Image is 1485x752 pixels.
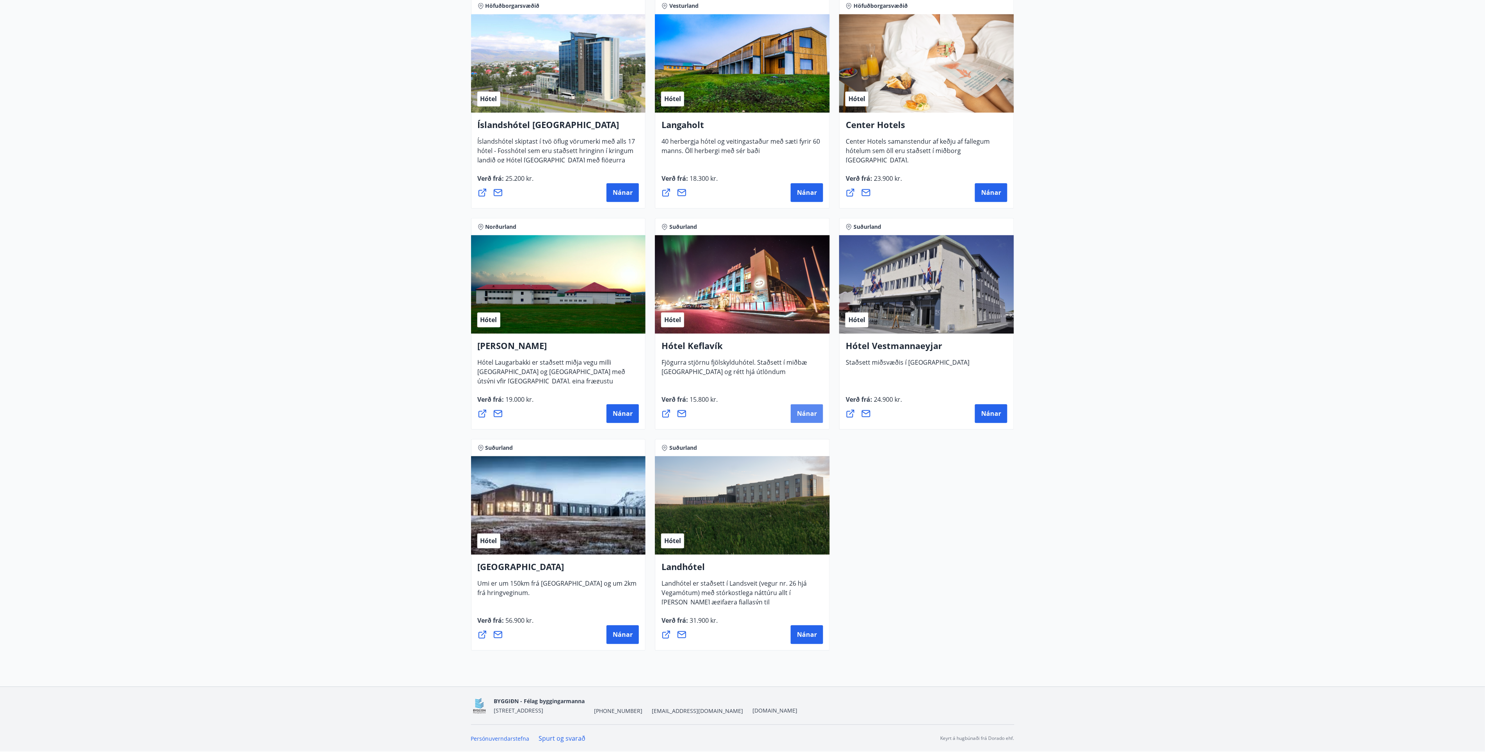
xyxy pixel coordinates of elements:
span: [STREET_ADDRESS] [494,707,544,714]
p: Keyrt á hugbúnaði frá Dorado ehf. [941,735,1014,742]
span: 18.300 kr. [688,174,718,183]
span: Landhótel er staðsett í Landsveit (vegur nr. 26 hjá Vegamótum) með stórkostlega náttúru allt í [P... [662,579,807,631]
span: Verð frá : [478,616,534,631]
span: 19.000 kr. [504,395,534,404]
span: Verð frá : [662,395,718,410]
span: BYGGIÐN - Félag byggingarmanna [494,697,585,705]
a: Spurt og svarað [539,734,586,743]
h4: [GEOGRAPHIC_DATA] [478,561,639,579]
button: Nánar [975,183,1007,202]
span: Verð frá : [662,616,718,631]
h4: [PERSON_NAME] [478,340,639,358]
span: Hótel [664,94,681,103]
span: Hótel [480,315,497,324]
span: 24.900 kr. [872,395,902,404]
span: Hótel [664,315,681,324]
span: Hótel [848,94,865,103]
button: Nánar [606,625,639,644]
span: Staðsett miðsvæðis í [GEOGRAPHIC_DATA] [846,358,969,373]
button: Nánar [606,404,639,423]
span: Nánar [613,188,633,197]
span: Fjögurra stjörnu fjölskylduhótel. Staðsett í miðbæ [GEOGRAPHIC_DATA] og rétt hjá útlöndum [662,358,807,382]
span: Nánar [981,188,1001,197]
span: Center Hotels samanstendur af keðju af fallegum hótelum sem öll eru staðsett í miðborg [GEOGRAPHI... [846,137,990,171]
h4: Hótel Keflavík [662,340,823,358]
span: [EMAIL_ADDRESS][DOMAIN_NAME] [652,707,743,715]
a: Persónuverndarstefna [471,735,530,742]
span: Suðurland [669,444,697,452]
span: 40 herbergja hótel og veitingastaður með sæti fyrir 60 manns. Öll herbergi með sér baði [662,137,820,161]
span: Vesturland [669,2,699,10]
button: Nánar [606,183,639,202]
button: Nánar [791,404,823,423]
span: Hótel [480,536,497,545]
span: Verð frá : [662,174,718,189]
span: Suðurland [486,444,513,452]
button: Nánar [791,183,823,202]
span: Höfuðborgarsvæðið [854,2,908,10]
span: 15.800 kr. [688,395,718,404]
span: Nánar [797,409,817,418]
span: Nánar [613,409,633,418]
a: [DOMAIN_NAME] [753,707,798,714]
h4: Hótel Vestmannaeyjar [846,340,1007,358]
img: BKlGVmlTW1Qrz68WFGMFQUcXHWdQd7yePWMkvn3i.png [471,697,488,714]
span: 56.900 kr. [504,616,534,625]
span: Hótel Laugarbakki er staðsett miðja vegu milli [GEOGRAPHIC_DATA] og [GEOGRAPHIC_DATA] með útsýni ... [478,358,626,401]
h4: Langaholt [662,119,823,137]
span: Verð frá : [846,174,902,189]
button: Nánar [975,404,1007,423]
span: Íslandshótel skiptast í tvö öflug vörumerki með alls 17 hótel - Fosshótel sem eru staðsett hringi... [478,137,635,180]
span: Hótel [848,315,865,324]
span: Nánar [613,630,633,639]
button: Nánar [791,625,823,644]
span: Norðurland [486,223,517,231]
h4: Center Hotels [846,119,1007,137]
span: [PHONE_NUMBER] [594,707,643,715]
h4: Íslandshótel [GEOGRAPHIC_DATA] [478,119,639,137]
span: Suðurland [854,223,881,231]
h4: Landhótel [662,561,823,579]
span: Höfuðborgarsvæðið [486,2,540,10]
span: Verð frá : [846,395,902,410]
span: 31.900 kr. [688,616,718,625]
span: Verð frá : [478,174,534,189]
span: Suðurland [669,223,697,231]
span: Nánar [981,409,1001,418]
span: Nánar [797,188,817,197]
span: Hótel [480,94,497,103]
span: Umi er um 150km frá [GEOGRAPHIC_DATA] og um 2km frá hringveginum. [478,579,637,603]
span: Verð frá : [478,395,534,410]
span: 25.200 kr. [504,174,534,183]
span: Hótel [664,536,681,545]
span: 23.900 kr. [872,174,902,183]
span: Nánar [797,630,817,639]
